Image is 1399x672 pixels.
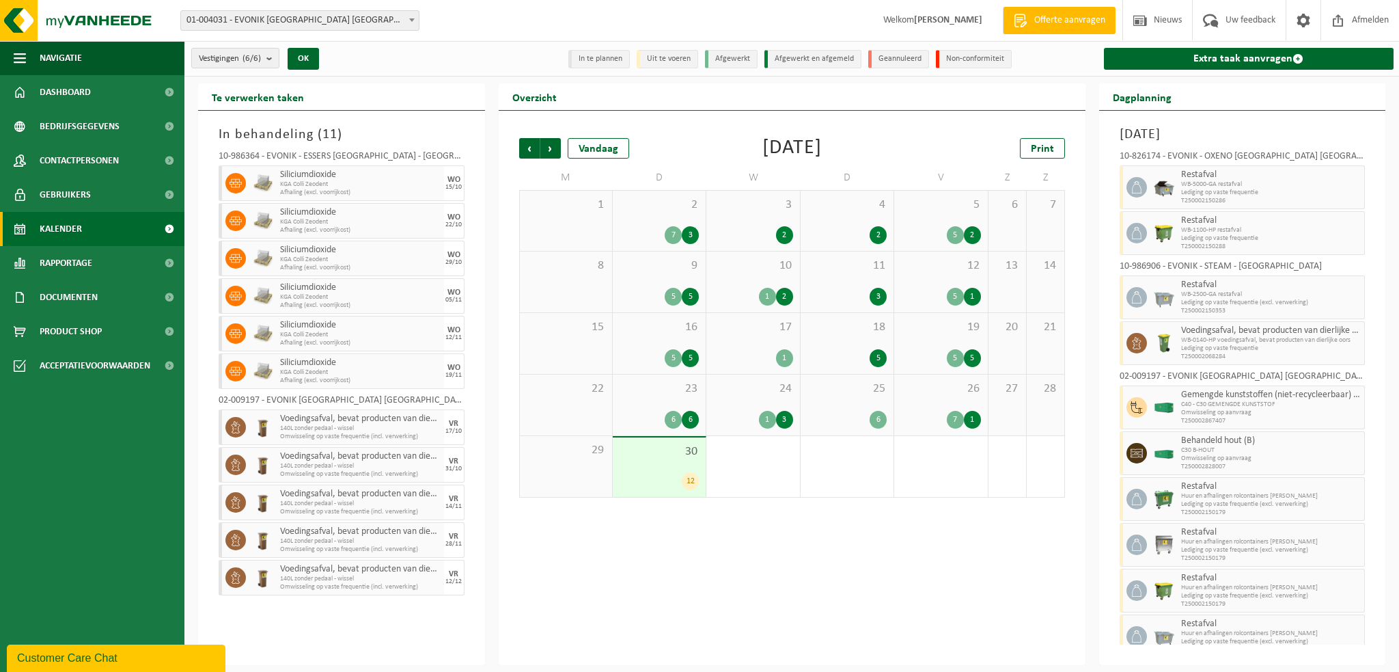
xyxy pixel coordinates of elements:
[1181,390,1361,401] span: Gemengde kunststoffen (niet-recycleerbaar) - gereinigde recipiënten
[1181,592,1361,600] span: Lediging op vaste frequentie (excl. verwerking)
[1181,291,1361,299] span: WB-2500-GA restafval
[1034,320,1057,335] span: 21
[445,578,462,585] div: 12/12
[1181,481,1361,492] span: Restafval
[180,10,419,31] span: 01-004031 - EVONIK ANTWERPEN NV - ANTWERPEN
[682,411,699,429] div: 6
[620,258,699,273] span: 9
[776,349,793,367] div: 1
[280,245,441,256] span: Siliciumdioxide
[870,349,887,367] div: 5
[1181,299,1361,307] span: Lediging op vaste frequentie (excl. verwerking)
[445,259,462,266] div: 29/10
[449,420,458,428] div: VR
[447,326,460,334] div: WO
[445,372,462,379] div: 19/11
[568,138,629,159] div: Vandaag
[40,144,119,178] span: Contactpersonen
[901,381,980,397] span: 26
[665,226,682,244] div: 7
[964,226,981,244] div: 2
[713,320,792,335] span: 17
[807,320,887,335] span: 18
[527,198,605,213] span: 1
[870,288,887,306] div: 3
[1154,535,1174,555] img: WB-1100-GAL-GY-04
[947,411,964,429] div: 7
[870,226,887,244] div: 2
[280,282,441,293] span: Siliciumdioxide
[682,288,699,306] div: 5
[807,381,887,397] span: 25
[280,489,441,500] span: Voedingsafval, bevat producten van dierlijke oorsprong, onverpakt, categorie 3
[519,138,540,159] span: Vorige
[527,381,605,397] span: 22
[1154,403,1174,413] img: HK-XC-40-GN-00
[964,349,981,367] div: 5
[762,138,822,159] div: [DATE]
[449,495,458,503] div: VR
[445,466,462,472] div: 31/10
[191,48,279,68] button: Vestigingen(6/6)
[1181,492,1361,500] span: Huur en afhalingen rolcontainers [PERSON_NAME]
[914,15,982,25] strong: [PERSON_NAME]
[1181,215,1361,226] span: Restafval
[1181,463,1361,471] span: T250002828007
[1181,584,1361,592] span: Huur en afhalingen rolcontainers [PERSON_NAME]
[280,500,441,508] span: 140L zonder pedaal - wissel
[280,331,441,339] span: KGA Colli Zeodent
[280,207,441,218] span: Siliciumdioxide
[527,258,605,273] span: 8
[447,288,460,297] div: WO
[253,417,273,438] img: WB-0140-HPE-BN-01
[288,48,319,70] button: OK
[620,320,699,335] span: 16
[280,433,441,441] span: Omwisseling op vaste frequentie (incl. verwerking)
[280,462,441,470] span: 140L zonder pedaal - wissel
[901,198,980,213] span: 5
[40,349,150,383] span: Acceptatievoorwaarden
[995,320,1019,335] span: 20
[1181,336,1361,345] span: WB-0140-HP voedingsafval, bevat producten van dierlijke oors
[519,165,613,190] td: M
[1181,538,1361,546] span: Huur en afhalingen rolcontainers [PERSON_NAME]
[253,530,273,550] img: WB-0140-HPE-BN-01
[280,414,441,425] span: Voedingsafval, bevat producten van dierlijke oorsprong, onverpakt, categorie 3
[1181,554,1361,563] span: T250002150179
[445,503,462,510] div: 14/11
[280,339,441,347] span: Afhaling (excl. voorrijkost)
[253,286,273,306] img: LP-PA-00000-WDN-11
[947,288,964,306] div: 5
[243,54,261,63] count: (6/6)
[253,211,273,231] img: LP-PA-00000-WDN-11
[713,198,792,213] span: 3
[280,301,441,310] span: Afhaling (excl. voorrijkost)
[449,570,458,578] div: VR
[40,246,92,280] span: Rapportage
[181,11,419,30] span: 01-004031 - EVONIK ANTWERPEN NV - ANTWERPEN
[280,368,441,377] span: KGA Colli Zeodent
[280,575,441,583] span: 140L zonder pedaal - wissel
[1181,619,1361,630] span: Restafval
[1031,144,1054,154] span: Print
[1181,345,1361,353] span: Lediging op vaste frequentie
[682,349,699,367] div: 5
[1120,152,1366,165] div: 10-826174 - EVONIK - OXENO [GEOGRAPHIC_DATA] [GEOGRAPHIC_DATA] - [GEOGRAPHIC_DATA]
[280,508,441,516] span: Omwisseling op vaste frequentie (incl. verwerking)
[40,41,82,75] span: Navigatie
[40,280,98,314] span: Documenten
[1181,446,1361,455] span: C30 B-HOUT
[253,323,273,344] img: LP-PA-00000-WDN-11
[682,226,699,244] div: 3
[620,444,699,459] span: 30
[1154,333,1174,353] img: WB-0140-HPE-GN-50
[901,320,980,335] span: 19
[540,138,561,159] span: Volgende
[219,124,465,145] h3: In behandeling ( )
[445,297,462,304] div: 05/11
[40,178,91,212] span: Gebruikers
[253,173,273,193] img: LP-PA-00000-WDN-11
[280,218,441,226] span: KGA Colli Zeodent
[199,49,261,69] span: Vestigingen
